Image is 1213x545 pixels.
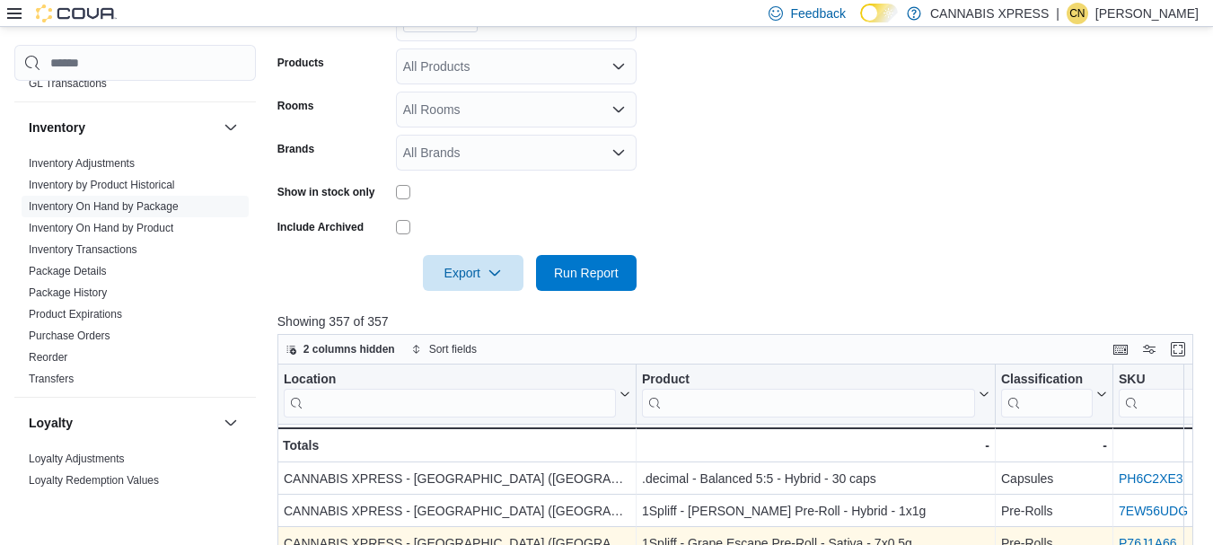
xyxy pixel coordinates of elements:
[1001,501,1107,523] div: Pre-Rolls
[277,56,324,70] label: Products
[29,372,74,386] span: Transfers
[611,102,626,117] button: Open list of options
[29,157,135,170] a: Inventory Adjustments
[277,99,314,113] label: Rooms
[1001,372,1107,418] button: Classification
[29,452,125,466] span: Loyalty Adjustments
[29,178,175,192] span: Inventory by Product Historical
[29,221,173,235] span: Inventory On Hand by Product
[536,255,637,291] button: Run Report
[277,185,375,199] label: Show in stock only
[14,448,256,498] div: Loyalty
[284,501,630,523] div: CANNABIS XPRESS - [GEOGRAPHIC_DATA] ([GEOGRAPHIC_DATA])
[554,264,619,282] span: Run Report
[642,501,989,523] div: 1Spliff - [PERSON_NAME] Pre-Roll - Hybrid - 1x1g
[29,414,216,432] button: Loyalty
[1001,469,1107,490] div: Capsules
[29,473,159,488] span: Loyalty Redemption Values
[29,307,122,321] span: Product Expirations
[29,474,159,487] a: Loyalty Redemption Values
[860,4,898,22] input: Dark Mode
[1095,3,1199,24] p: [PERSON_NAME]
[29,373,74,385] a: Transfers
[29,199,179,214] span: Inventory On Hand by Package
[29,119,216,136] button: Inventory
[29,264,107,278] span: Package Details
[1119,372,1206,418] div: SKU URL
[642,435,989,456] div: -
[29,350,67,365] span: Reorder
[29,329,110,343] span: Purchase Orders
[284,372,616,389] div: Location
[29,308,122,321] a: Product Expirations
[284,469,630,490] div: CANNABIS XPRESS - [GEOGRAPHIC_DATA] ([GEOGRAPHIC_DATA])
[29,243,137,256] a: Inventory Transactions
[29,242,137,257] span: Inventory Transactions
[860,22,861,23] span: Dark Mode
[283,435,630,456] div: Totals
[14,153,256,397] div: Inventory
[36,4,117,22] img: Cova
[642,372,989,418] button: Product
[29,286,107,300] span: Package History
[1119,505,1188,519] a: 7EW56UDG
[29,119,85,136] h3: Inventory
[220,117,242,138] button: Inventory
[1067,3,1088,24] div: Carole Nicholas
[1138,338,1160,360] button: Display options
[29,265,107,277] a: Package Details
[1167,338,1189,360] button: Enter fullscreen
[423,255,523,291] button: Export
[29,453,125,465] a: Loyalty Adjustments
[277,142,314,156] label: Brands
[303,342,395,356] span: 2 columns hidden
[1001,372,1093,418] div: Classification
[29,330,110,342] a: Purchase Orders
[429,342,477,356] span: Sort fields
[29,200,179,213] a: Inventory On Hand by Package
[29,222,173,234] a: Inventory On Hand by Product
[29,156,135,171] span: Inventory Adjustments
[642,372,975,389] div: Product
[278,338,402,360] button: 2 columns hidden
[611,145,626,160] button: Open list of options
[29,77,107,90] a: GL Transactions
[220,412,242,434] button: Loyalty
[1001,372,1093,389] div: Classification
[1056,3,1059,24] p: |
[1069,3,1085,24] span: CN
[29,414,73,432] h3: Loyalty
[284,372,630,418] button: Location
[642,372,975,418] div: Product
[790,4,845,22] span: Feedback
[1001,435,1107,456] div: -
[1119,472,1183,487] a: PH6C2XE3
[930,3,1049,24] p: CANNABIS XPRESS
[29,351,67,364] a: Reorder
[284,372,616,418] div: Location
[642,469,989,490] div: .decimal - Balanced 5:5 - Hybrid - 30 caps
[29,179,175,191] a: Inventory by Product Historical
[277,220,364,234] label: Include Archived
[29,76,107,91] span: GL Transactions
[29,286,107,299] a: Package History
[404,338,484,360] button: Sort fields
[434,255,513,291] span: Export
[1110,338,1131,360] button: Keyboard shortcuts
[277,312,1203,330] p: Showing 357 of 357
[1119,372,1206,389] div: SKU
[611,59,626,74] button: Open list of options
